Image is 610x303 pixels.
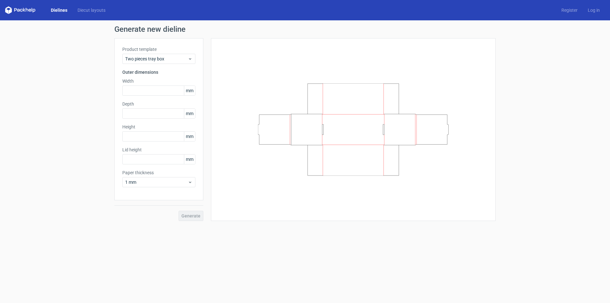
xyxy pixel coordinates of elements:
[72,7,111,13] a: Diecut layouts
[556,7,583,13] a: Register
[122,46,195,52] label: Product template
[122,169,195,176] label: Paper thickness
[125,56,188,62] span: Two pieces tray box
[184,86,195,95] span: mm
[46,7,72,13] a: Dielines
[122,124,195,130] label: Height
[122,147,195,153] label: Lid height
[184,155,195,164] span: mm
[122,69,195,75] h3: Outer dimensions
[125,179,188,185] span: 1 mm
[184,132,195,141] span: mm
[114,25,496,33] h1: Generate new dieline
[122,78,195,84] label: Width
[122,101,195,107] label: Depth
[583,7,605,13] a: Log in
[184,109,195,118] span: mm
